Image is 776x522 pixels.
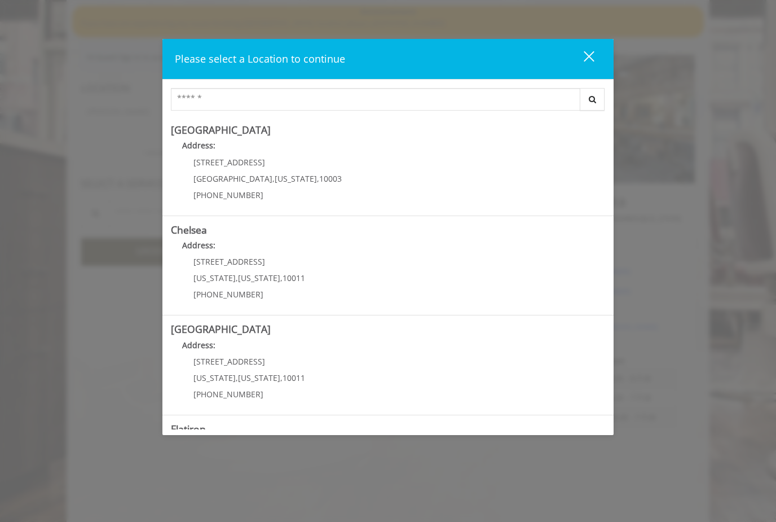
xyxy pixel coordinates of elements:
[193,356,265,367] span: [STREET_ADDRESS]
[193,190,263,200] span: [PHONE_NUMBER]
[238,273,280,283] span: [US_STATE]
[175,52,345,65] span: Please select a Location to continue
[272,173,275,184] span: ,
[182,340,215,350] b: Address:
[280,273,283,283] span: ,
[193,389,263,400] span: [PHONE_NUMBER]
[182,140,215,151] b: Address:
[193,173,272,184] span: [GEOGRAPHIC_DATA]
[182,240,215,251] b: Address:
[193,273,236,283] span: [US_STATE]
[319,173,342,184] span: 10003
[571,50,593,67] div: close dialog
[317,173,319,184] span: ,
[236,372,238,383] span: ,
[171,422,206,436] b: Flatiron
[193,372,236,383] span: [US_STATE]
[193,256,265,267] span: [STREET_ADDRESS]
[586,95,599,103] i: Search button
[193,157,265,168] span: [STREET_ADDRESS]
[171,123,271,137] b: [GEOGRAPHIC_DATA]
[283,273,305,283] span: 10011
[236,273,238,283] span: ,
[280,372,283,383] span: ,
[171,88,605,116] div: Center Select
[563,47,601,71] button: close dialog
[171,223,207,236] b: Chelsea
[283,372,305,383] span: 10011
[171,88,580,111] input: Search Center
[193,289,263,300] span: [PHONE_NUMBER]
[275,173,317,184] span: [US_STATE]
[238,372,280,383] span: [US_STATE]
[171,322,271,336] b: [GEOGRAPHIC_DATA]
